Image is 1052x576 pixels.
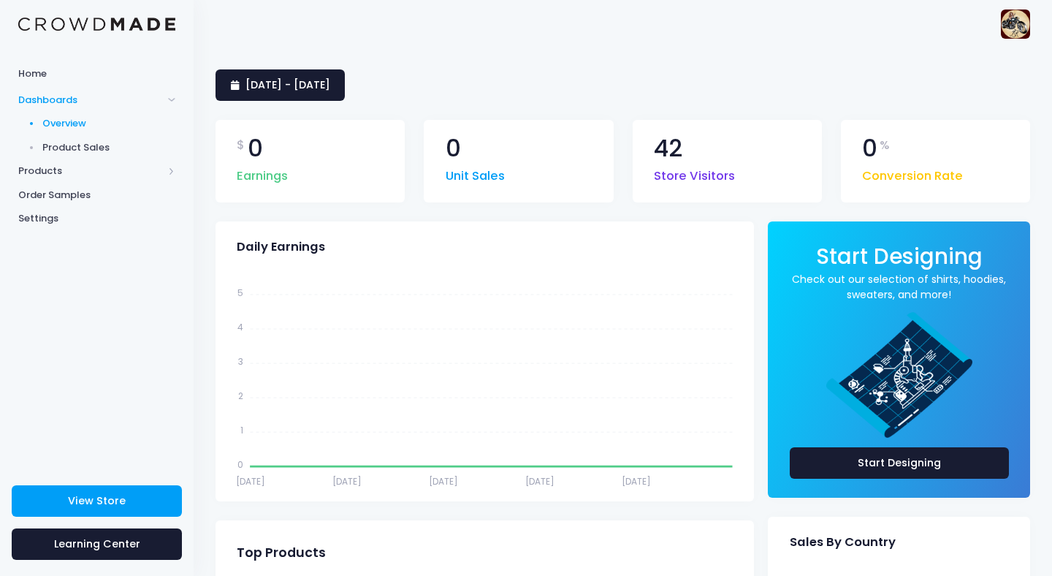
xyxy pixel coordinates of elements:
[18,164,163,178] span: Products
[216,69,345,101] a: [DATE] - [DATE]
[654,137,682,161] span: 42
[236,475,265,488] tspan: [DATE]
[237,286,243,298] tspan: 5
[42,116,176,131] span: Overview
[816,241,983,271] span: Start Designing
[245,77,330,92] span: [DATE] - [DATE]
[18,93,163,107] span: Dashboards
[862,137,877,161] span: 0
[248,137,263,161] span: 0
[237,137,245,154] span: $
[654,160,735,186] span: Store Visitors
[429,475,458,488] tspan: [DATE]
[68,493,126,508] span: View Store
[12,485,182,517] a: View Store
[238,389,243,401] tspan: 2
[862,160,963,186] span: Conversion Rate
[790,535,896,550] span: Sales By Country
[1001,10,1030,39] img: User
[446,137,461,161] span: 0
[238,355,243,367] tspan: 3
[240,423,243,436] tspan: 1
[54,537,140,551] span: Learning Center
[880,137,890,154] span: %
[18,188,175,202] span: Order Samples
[237,160,288,186] span: Earnings
[525,475,554,488] tspan: [DATE]
[332,475,362,488] tspan: [DATE]
[622,475,651,488] tspan: [DATE]
[237,545,326,561] span: Top Products
[18,211,175,226] span: Settings
[790,447,1009,479] a: Start Designing
[42,140,176,155] span: Product Sales
[18,18,175,31] img: Logo
[816,254,983,268] a: Start Designing
[12,528,182,560] a: Learning Center
[237,458,243,470] tspan: 0
[18,67,175,81] span: Home
[237,320,243,333] tspan: 4
[790,272,1009,303] a: Check out our selection of shirts, hoodies, sweaters, and more!
[237,240,325,254] span: Daily Earnings
[446,160,505,186] span: Unit Sales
